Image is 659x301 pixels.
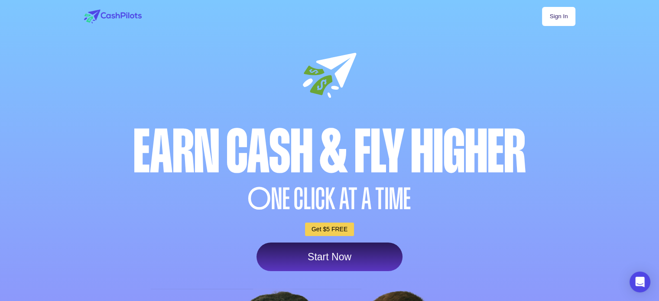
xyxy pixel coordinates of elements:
[630,272,650,292] div: Open Intercom Messenger
[542,7,575,26] a: Sign In
[305,223,354,236] a: Get $5 FREE
[256,243,403,271] a: Start Now
[248,184,271,214] span: O
[84,10,142,23] img: logo
[82,184,578,214] div: NE CLICK AT A TIME
[82,122,578,182] div: Earn Cash & Fly higher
